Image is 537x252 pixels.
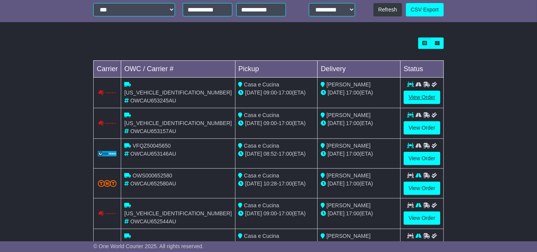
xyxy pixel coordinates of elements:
span: [DATE] [245,151,262,157]
span: OWS000652580 [133,172,172,179]
td: OWC / Carrier # [121,60,235,77]
span: Casa e Cucina [244,202,279,208]
div: - (ETA) [238,210,315,218]
div: (ETA) [321,180,397,188]
span: [US_VEHICLE_IDENTIFICATION_NUMBER] [124,210,232,216]
div: - (ETA) [238,119,315,127]
a: CSV Export [406,3,444,16]
a: View Order [404,211,440,225]
div: (ETA) [321,210,397,218]
span: 17:00 [346,89,359,96]
a: View Order [404,121,440,135]
span: [PERSON_NAME] [326,233,370,239]
span: 09:00 [263,89,277,96]
span: [US_VEHICLE_IDENTIFICATION_NUMBER] [124,241,232,247]
span: 17:00 [279,241,292,247]
span: [PERSON_NAME] [326,172,370,179]
span: 17:00 [346,180,359,187]
span: OWCAU652580AU [130,180,176,187]
span: 08:52 [263,151,277,157]
span: [DATE] [328,180,344,187]
span: 09:00 [263,210,277,216]
span: 17:00 [346,151,359,157]
span: [DATE] [328,120,344,126]
span: [DATE] [328,241,344,247]
div: (ETA) [321,150,397,158]
span: © One World Courier 2025. All rights reserved. [93,243,204,249]
span: [DATE] [328,151,344,157]
td: Carrier [94,60,121,77]
span: Casa e Cucina [244,81,279,88]
span: [PERSON_NAME] [326,202,370,208]
a: View Order [404,182,440,195]
img: Couriers_Please.png [98,120,117,127]
span: 17:00 [279,89,292,96]
span: [DATE] [328,210,344,216]
span: [US_VEHICLE_IDENTIFICATION_NUMBER] [124,120,232,126]
span: 17:00 [346,210,359,216]
span: 09:00 [263,241,277,247]
span: [DATE] [245,241,262,247]
span: 17:00 [279,180,292,187]
span: [US_VEHICLE_IDENTIFICATION_NUMBER] [124,89,232,96]
span: 10:28 [263,180,277,187]
img: Couriers_Please.png [98,211,117,217]
td: Pickup [235,60,318,77]
span: Casa e Cucina [244,172,279,179]
span: 17:00 [346,241,359,247]
span: 17:00 [279,151,292,157]
span: [DATE] [245,210,262,216]
div: - (ETA) [238,150,315,158]
img: Couriers_Please.png [98,90,117,96]
span: OWCAU653146AU [130,151,176,157]
span: OWCAU653245AU [130,98,176,104]
span: VFQZ50045650 [133,143,171,149]
a: View Order [404,152,440,165]
img: TNT_Domestic.png [98,180,117,187]
td: Status [401,60,444,77]
span: [PERSON_NAME] [326,143,370,149]
span: OWCAU653157AU [130,128,176,134]
div: - (ETA) [238,180,315,188]
span: Casa e Cucina [244,233,279,239]
span: 09:00 [263,120,277,126]
img: GetCarrierServiceLogo [98,151,117,156]
span: [DATE] [245,120,262,126]
span: Casa e Cucina [244,143,279,149]
span: 17:00 [279,210,292,216]
div: (ETA) [321,119,397,127]
div: (ETA) [321,240,397,248]
span: 17:00 [279,120,292,126]
span: Casa e Cucina [244,112,279,118]
div: (ETA) [321,89,397,97]
span: [DATE] [245,180,262,187]
a: View Order [404,91,440,104]
span: [PERSON_NAME] [326,112,370,118]
td: Delivery [318,60,401,77]
button: Refresh [373,3,402,16]
div: - (ETA) [238,89,315,97]
span: OWCAU652544AU [130,218,176,224]
span: [DATE] [245,89,262,96]
span: [DATE] [328,89,344,96]
span: 17:00 [346,120,359,126]
span: [PERSON_NAME] [326,81,370,88]
div: - (ETA) [238,240,315,248]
